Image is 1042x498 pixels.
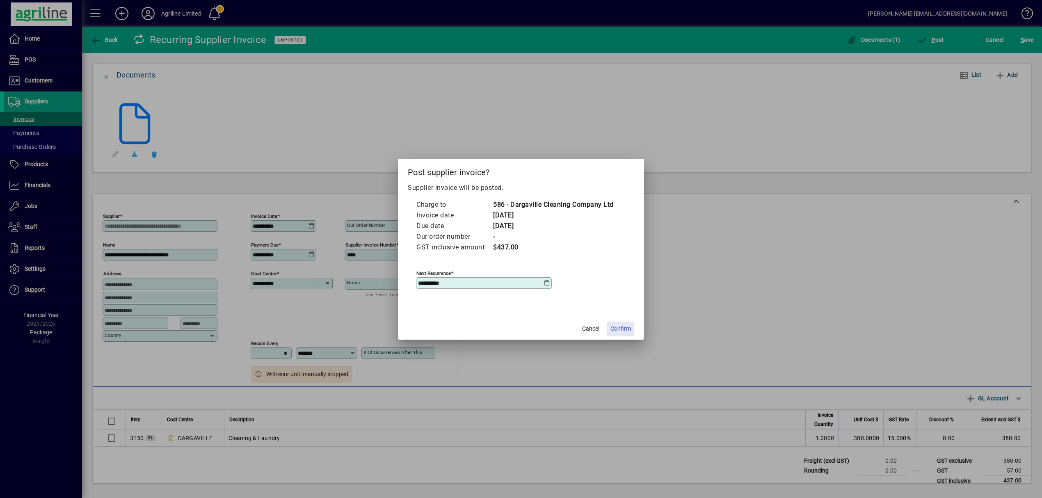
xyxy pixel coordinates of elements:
td: Charge to [416,199,493,210]
td: Invoice date [416,210,493,221]
mat-label: Next recurrence [416,270,451,276]
td: - [493,231,614,242]
td: Due date [416,221,493,231]
td: Our order number [416,231,493,242]
h2: Post supplier invoice? [398,159,644,183]
td: $437.00 [493,242,614,253]
button: Confirm [607,322,634,336]
td: [DATE] [493,221,614,231]
span: Cancel [582,324,599,333]
td: [DATE] [493,210,614,221]
td: GST inclusive amount [416,242,493,253]
span: Confirm [610,324,631,333]
p: Supplier invoice will be posted. [408,183,634,193]
button: Cancel [578,322,604,336]
td: 586 - Dargaville Cleaning Company Ltd [493,199,614,210]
